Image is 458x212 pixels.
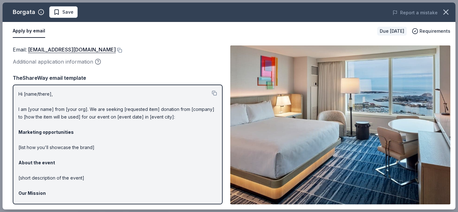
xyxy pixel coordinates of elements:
[392,9,438,17] button: Report a mistake
[13,7,35,17] div: Borgata
[412,27,450,35] button: Requirements
[420,27,450,35] span: Requirements
[13,74,223,82] div: TheShareWay email template
[18,129,74,135] strong: Marketing opportunities
[62,8,73,16] span: Save
[13,24,45,38] button: Apply by email
[18,160,55,165] strong: About the event
[230,45,450,204] img: Image for Borgata
[13,58,223,66] div: Additional application information
[49,6,78,18] button: Save
[13,46,116,53] span: Email :
[18,190,46,196] strong: Our Mission
[377,27,407,36] div: Due [DATE]
[28,45,116,54] a: [EMAIL_ADDRESS][DOMAIN_NAME]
